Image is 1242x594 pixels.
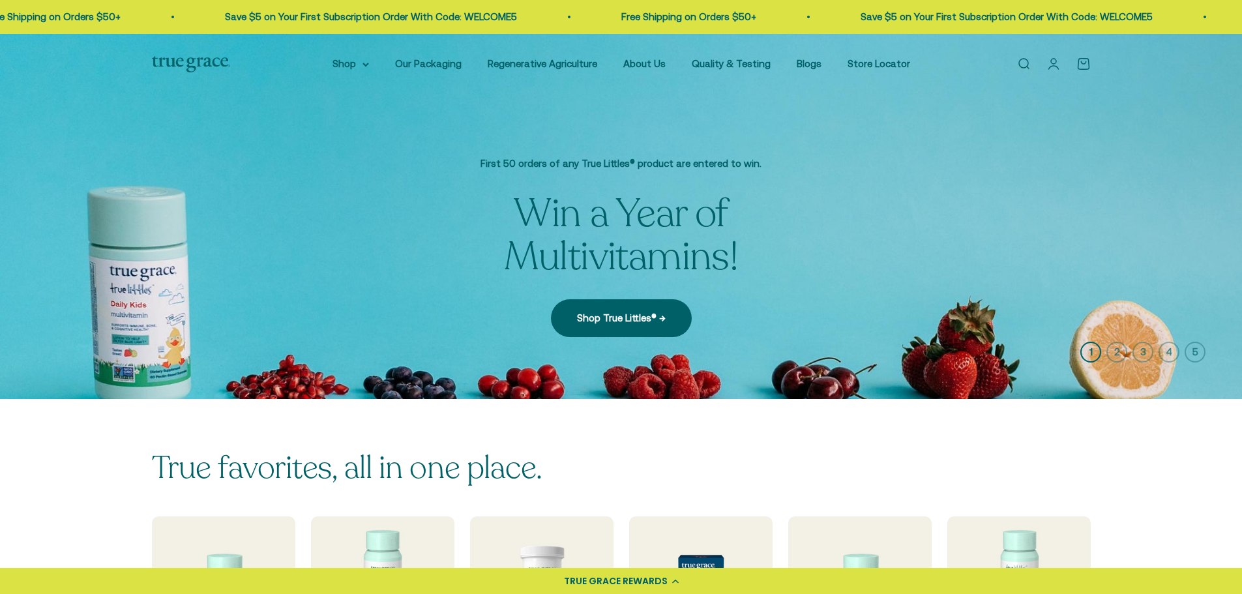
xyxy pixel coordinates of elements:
[1132,342,1153,363] button: 3
[1080,342,1101,363] button: 1
[1185,342,1205,363] button: 5
[406,156,836,171] p: First 50 orders of any True Littles® product are entered to win.
[564,574,668,588] div: TRUE GRACE REWARDS
[488,58,597,69] a: Regenerative Agriculture
[848,58,910,69] a: Store Locator
[333,56,369,72] summary: Shop
[619,11,754,22] a: Free Shipping on Orders $50+
[623,58,666,69] a: About Us
[152,447,542,489] split-lines: True favorites, all in one place.
[504,187,739,284] split-lines: Win a Year of Multivitamins!
[692,58,771,69] a: Quality & Testing
[1106,342,1127,363] button: 2
[551,299,692,337] a: Shop True Littles® →
[797,58,821,69] a: Blogs
[395,58,462,69] a: Our Packaging
[222,9,514,25] p: Save $5 on Your First Subscription Order With Code: WELCOME5
[1159,342,1179,363] button: 4
[858,9,1150,25] p: Save $5 on Your First Subscription Order With Code: WELCOME5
